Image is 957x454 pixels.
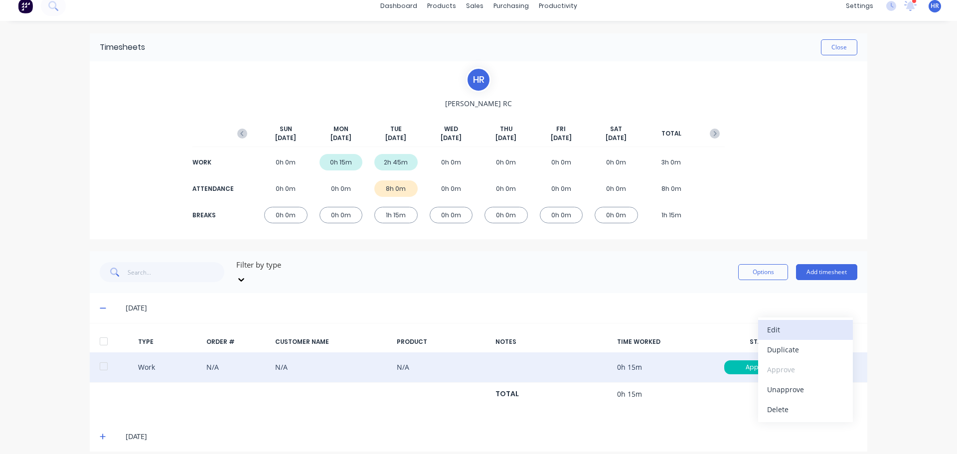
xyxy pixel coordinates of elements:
[716,337,807,346] div: STATUS
[495,134,516,143] span: [DATE]
[738,264,788,280] button: Options
[264,207,308,223] div: 0h 0m
[333,125,348,134] span: MON
[484,180,528,197] div: 0h 0m
[500,125,512,134] span: THU
[192,184,232,193] div: ATTENDANCE
[319,207,363,223] div: 0h 0m
[275,134,296,143] span: [DATE]
[650,154,693,170] div: 3h 0m
[650,207,693,223] div: 1h 15m
[484,154,528,170] div: 0h 0m
[540,180,583,197] div: 0h 0m
[385,134,406,143] span: [DATE]
[430,154,473,170] div: 0h 0m
[192,211,232,220] div: BREAKS
[724,360,799,374] div: Approved
[330,134,351,143] span: [DATE]
[280,125,292,134] span: SUN
[206,337,267,346] div: ORDER #
[540,207,583,223] div: 0h 0m
[610,125,622,134] span: SAT
[821,39,857,55] button: Close
[430,207,473,223] div: 0h 0m
[767,322,844,337] div: Edit
[441,134,462,143] span: [DATE]
[128,262,225,282] input: Search...
[767,362,844,377] div: Approve
[275,337,389,346] div: CUSTOMER NAME
[374,180,418,197] div: 8h 0m
[138,337,199,346] div: TYPE
[495,337,609,346] div: NOTES
[484,207,528,223] div: 0h 0m
[264,154,308,170] div: 0h 0m
[767,402,844,417] div: Delete
[390,125,402,134] span: TUE
[397,337,487,346] div: PRODUCT
[264,180,308,197] div: 0h 0m
[595,180,638,197] div: 0h 0m
[767,382,844,397] div: Unapprove
[445,98,512,109] span: [PERSON_NAME] RC
[595,154,638,170] div: 0h 0m
[650,180,693,197] div: 8h 0m
[319,180,363,197] div: 0h 0m
[796,264,857,280] button: Add timesheet
[931,1,939,10] span: HR
[617,337,708,346] div: TIME WORKED
[661,129,681,138] span: TOTAL
[606,134,627,143] span: [DATE]
[374,154,418,170] div: 2h 45m
[374,207,418,223] div: 1h 15m
[126,303,857,313] div: [DATE]
[319,154,363,170] div: 0h 15m
[556,125,566,134] span: FRI
[192,158,232,167] div: WORK
[444,125,458,134] span: WED
[100,41,145,53] div: Timesheets
[767,342,844,357] div: Duplicate
[540,154,583,170] div: 0h 0m
[126,431,857,442] div: [DATE]
[551,134,572,143] span: [DATE]
[430,180,473,197] div: 0h 0m
[466,67,491,92] div: H R
[595,207,638,223] div: 0h 0m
